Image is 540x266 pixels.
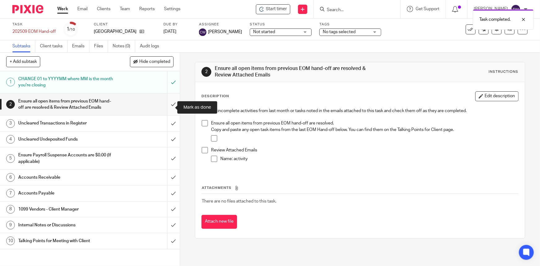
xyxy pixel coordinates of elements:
button: + Add subtask [6,56,40,67]
button: Attach new file [201,215,237,229]
a: Settings [164,6,180,12]
label: Assignee [199,22,242,27]
h1: Uncleared Undeposited Funds [18,135,113,144]
h1: Internal Notes or Discussions [18,220,113,230]
div: Instructions [489,69,519,74]
div: 1 [67,26,75,33]
p: Review Attached Emails [211,147,518,153]
p: Name: activity [220,156,518,162]
span: [PERSON_NAME] [208,29,242,35]
h1: Ensure Payroll Suspense Accounts are $0.00 (If applicable) [18,150,113,166]
div: 4 [6,135,15,144]
a: Audit logs [140,40,164,52]
div: 2 [6,100,15,109]
span: Hide completed [139,59,170,64]
span: Attachments [202,186,231,190]
span: No tags selected [323,30,356,34]
p: Ensure all open items from previous EOM hand-off are resolved. Copy and paste any open task items... [211,120,518,133]
p: [GEOGRAPHIC_DATA] [94,28,136,35]
div: 9 [6,221,15,229]
p: Task completed. [479,16,511,23]
h1: Ensure all open items from previous EOM hand-off are resolved & Review Attached Emails [18,97,113,112]
h1: 1099 Vendors - Client Manager [18,205,113,214]
h1: Uncleared Transactions in Register [18,119,113,128]
label: Due by [163,22,191,27]
small: /10 [70,28,75,31]
span: There are no files attached to this task. [202,199,276,203]
a: Team [120,6,130,12]
div: 3 [6,119,15,128]
span: Start timer [266,6,287,12]
p: Description [201,94,229,99]
div: 7 [6,189,15,198]
span: Not started [253,30,275,34]
button: Hide completed [130,56,174,67]
div: 8 [6,205,15,214]
div: 202509 EOM Hand-off [12,28,56,35]
p: List any incomplete activities from last month or tasks noted in the emails attached to this task... [202,108,518,114]
div: 1 [6,78,15,86]
a: Files [94,40,108,52]
div: 6 [6,173,15,182]
h1: Accounts Receivable [18,173,113,182]
label: Task [12,22,56,27]
h1: CHANGE 01 to YYYYMM where MM is the month you're closing [18,74,113,90]
div: 2 [201,67,211,77]
div: HOLA Lakeway - 202509 EOM Hand-off [256,4,290,14]
img: Pixie [12,5,43,13]
div: 10 [6,237,15,245]
a: Client tasks [40,40,67,52]
a: Subtasks [12,40,35,52]
a: Email [77,6,88,12]
h1: Talking Points for Meeting with Client [18,236,113,246]
div: 5 [6,154,15,163]
img: svg%3E [511,4,521,14]
h1: Accounts Payable [18,189,113,198]
img: svg%3E [199,28,206,36]
a: Reports [139,6,155,12]
h1: Ensure all open items from previous EOM hand-off are resolved & Review Attached Emails [215,65,373,79]
a: Clients [97,6,110,12]
label: Client [94,22,156,27]
a: Notes (0) [113,40,135,52]
a: Work [57,6,68,12]
a: Emails [72,40,89,52]
button: Edit description [475,91,519,101]
label: Status [250,22,312,27]
span: [DATE] [163,29,176,34]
